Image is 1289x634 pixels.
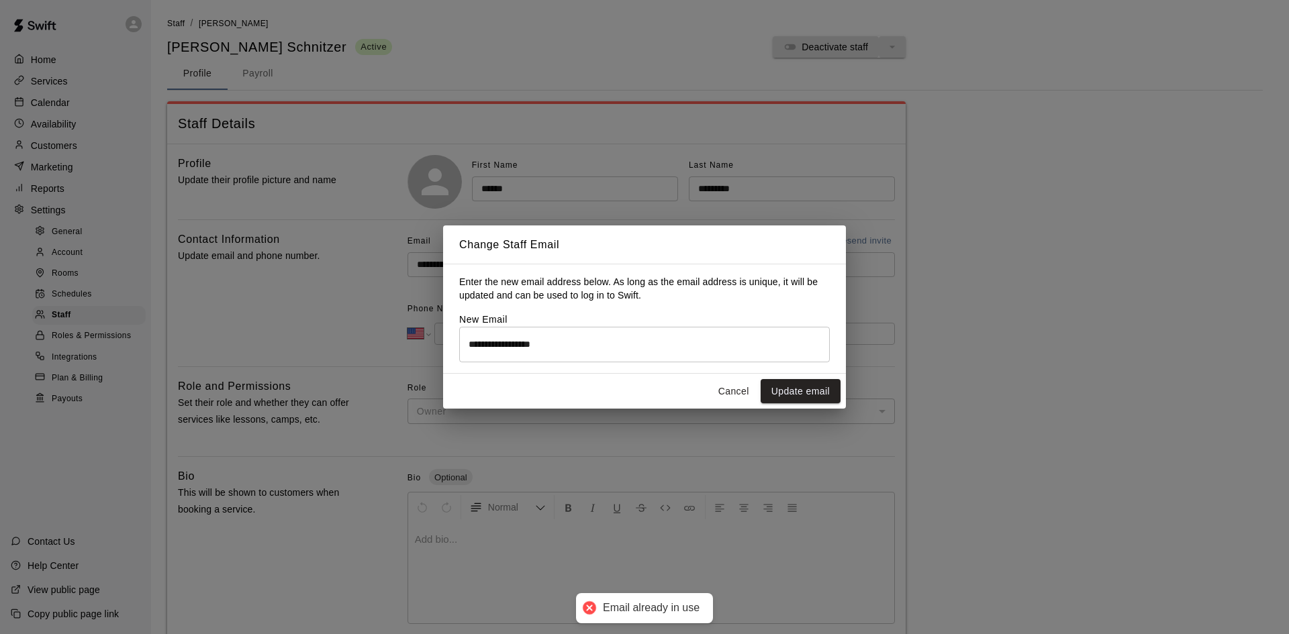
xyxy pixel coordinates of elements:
button: Update email [761,379,841,404]
h2: Change Staff Email [443,225,846,264]
label: New Email [459,314,508,325]
button: Cancel [712,379,755,404]
div: Email already in use [603,601,700,615]
p: Enter the new email address below. As long as the email address is unique, it will be updated and... [459,275,830,302]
